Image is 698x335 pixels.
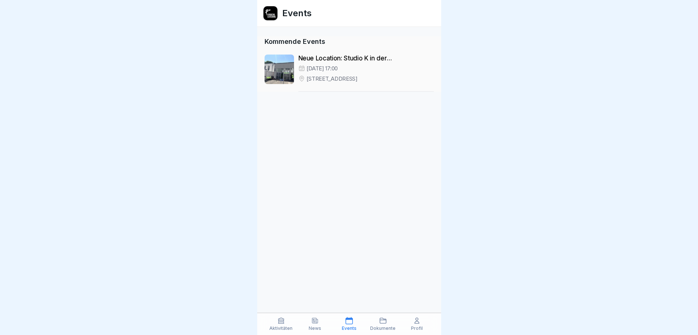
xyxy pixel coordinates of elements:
h1: Events [282,7,312,20]
p: [STREET_ADDRESS] [307,75,358,83]
p: Aktivitäten [269,326,293,331]
a: Neue Location: Studio K in der [GEOGRAPHIC_DATA][DATE] 17:00[STREET_ADDRESS] [265,52,434,92]
p: Events [342,326,357,331]
p: Dokumente [370,326,396,331]
img: ewxb9rjzulw9ace2na8lwzf2.png [263,6,277,20]
p: Kommende Events [265,36,434,46]
p: [DATE] 17:00 [307,65,338,72]
p: News [309,326,321,331]
p: Neue Location: Studio K in der [GEOGRAPHIC_DATA] [298,55,434,62]
p: Profil [411,326,423,331]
